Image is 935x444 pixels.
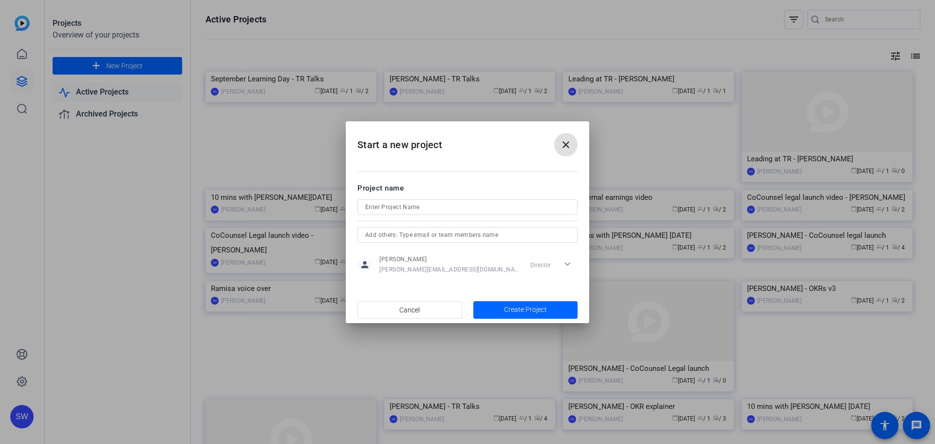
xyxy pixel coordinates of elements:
mat-icon: close [560,139,572,151]
span: [PERSON_NAME][EMAIL_ADDRESS][DOMAIN_NAME] [379,266,519,273]
button: Create Project [473,301,578,319]
div: Project name [357,183,578,193]
button: Cancel [357,301,462,319]
mat-icon: person [357,257,372,272]
span: [PERSON_NAME] [379,255,519,263]
span: Cancel [399,301,420,319]
h2: Start a new project [346,121,589,161]
input: Enter Project Name [365,201,570,213]
input: Add others: Type email or team members name [365,229,570,241]
span: Create Project [504,305,547,315]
